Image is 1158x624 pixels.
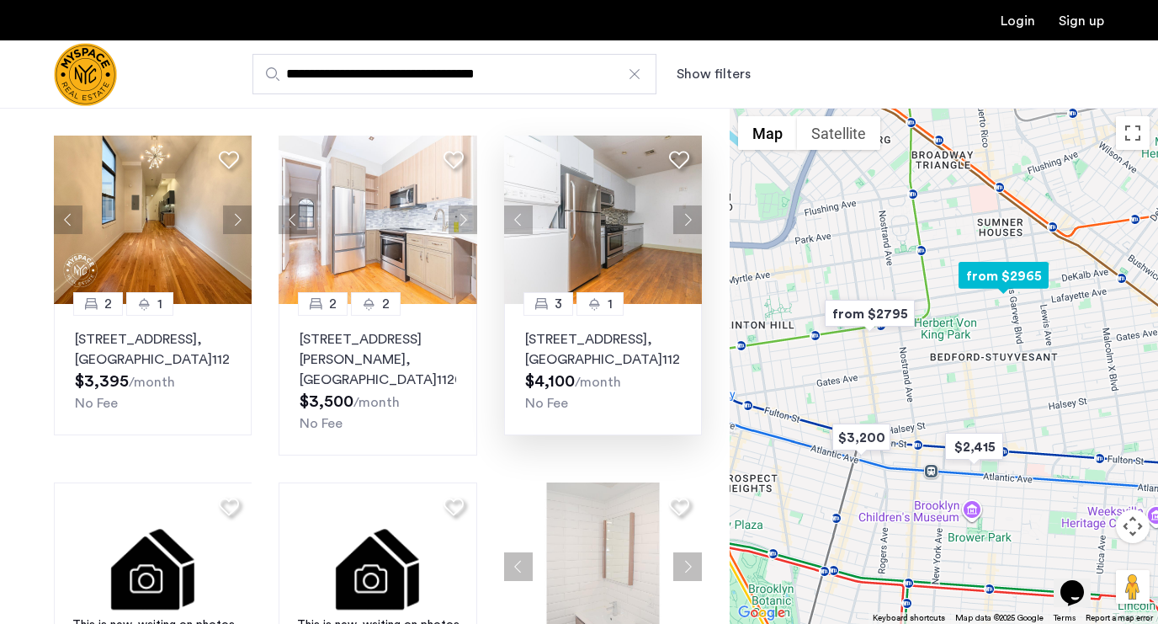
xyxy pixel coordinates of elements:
[826,419,897,456] div: $3,200
[300,417,343,430] span: No Fee
[104,294,112,314] span: 2
[279,304,476,456] a: 22[STREET_ADDRESS][PERSON_NAME], [GEOGRAPHIC_DATA]11206No Fee
[223,205,252,234] button: Next apartment
[1054,612,1076,624] a: Terms (opens in new tab)
[504,552,533,581] button: Previous apartment
[382,294,390,314] span: 2
[252,54,656,94] input: Apartment Search
[279,136,477,304] img: 1990_638191626564101868.jpeg
[525,329,681,370] p: [STREET_ADDRESS] 11221
[1116,570,1150,604] button: Drag Pegman onto the map to open Street View
[300,393,353,410] span: $3,500
[157,294,162,314] span: 1
[734,602,789,624] img: Google
[797,116,880,150] button: Show satellite imagery
[677,64,751,84] button: Show or hide filters
[1116,116,1150,150] button: Toggle fullscreen view
[1086,612,1153,624] a: Report a map error
[1116,509,1150,543] button: Map camera controls
[300,329,455,390] p: [STREET_ADDRESS][PERSON_NAME] 11206
[734,602,789,624] a: Open this area in Google Maps (opens a new window)
[75,397,118,410] span: No Fee
[75,329,231,370] p: [STREET_ADDRESS] 11221
[873,612,945,624] button: Keyboard shortcuts
[738,116,797,150] button: Show street map
[449,205,477,234] button: Next apartment
[504,304,702,435] a: 31[STREET_ADDRESS], [GEOGRAPHIC_DATA]11221No Fee
[504,136,703,304] img: 1996_638246139995025989.jpeg
[353,396,400,409] sub: /month
[818,295,922,333] div: from $2795
[1054,557,1108,607] iframe: chat widget
[54,136,252,304] img: d0e56a97-1207-423d-8c07-3ef98b21e305_638906185507542700.jpeg
[1001,14,1035,28] a: Login
[525,397,568,410] span: No Fee
[54,205,82,234] button: Previous apartment
[75,373,129,390] span: $3,395
[608,294,613,314] span: 1
[279,205,307,234] button: Previous apartment
[129,376,175,389] sub: /month
[1059,14,1104,28] a: Registration
[952,257,1055,295] div: from $2965
[555,294,562,314] span: 3
[673,552,702,581] button: Next apartment
[329,294,337,314] span: 2
[575,376,621,389] sub: /month
[938,428,1010,466] div: $2,415
[504,205,533,234] button: Previous apartment
[673,205,702,234] button: Next apartment
[54,43,117,106] img: logo
[54,43,117,106] a: Cazamio Logo
[54,304,252,435] a: 21[STREET_ADDRESS], [GEOGRAPHIC_DATA]11221No Fee
[955,614,1044,622] span: Map data ©2025 Google
[525,373,575,390] span: $4,100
